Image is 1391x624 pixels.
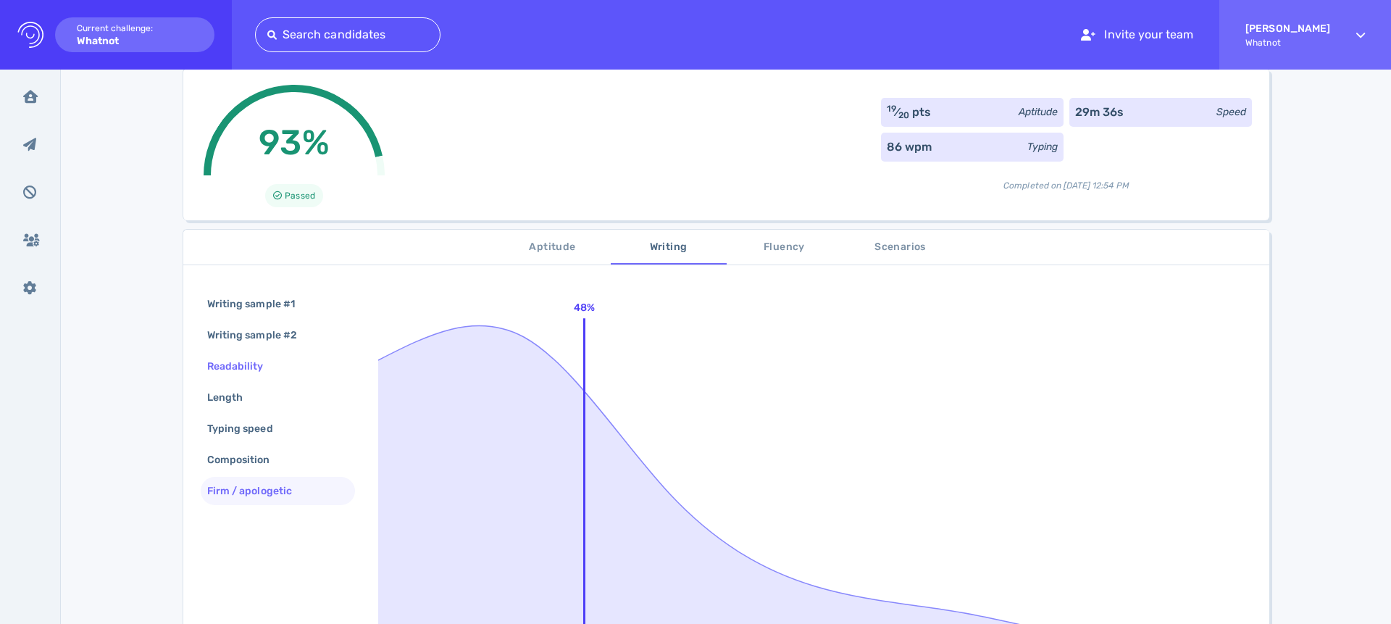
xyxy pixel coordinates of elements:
[851,238,950,257] span: Scenarios
[574,301,595,314] text: 48%
[887,104,932,121] div: ⁄ pts
[204,481,309,502] div: Firm / apologetic
[887,138,932,156] div: 86 wpm
[1245,38,1330,48] span: Whatnot
[1216,104,1246,120] div: Speed
[881,167,1252,192] div: Completed on [DATE] 12:54 PM
[619,238,718,257] span: Writing
[204,325,314,346] div: Writing sample #2
[204,356,281,377] div: Readability
[204,449,288,470] div: Composition
[1075,104,1124,121] div: 29m 36s
[1245,22,1330,35] strong: [PERSON_NAME]
[204,387,260,408] div: Length
[259,122,329,163] span: 93%
[1027,139,1058,154] div: Typing
[735,238,834,257] span: Fluency
[204,294,312,315] div: Writing sample #1
[887,104,896,114] sup: 19
[1019,104,1058,120] div: Aptitude
[504,238,602,257] span: Aptitude
[898,110,909,120] sub: 20
[204,418,291,439] div: Typing speed
[285,187,314,204] span: Passed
